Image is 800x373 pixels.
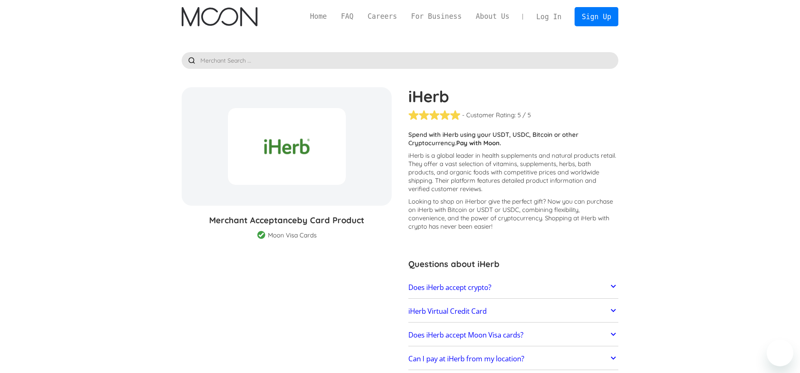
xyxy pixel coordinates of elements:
[529,8,568,26] a: Log In
[408,283,491,292] h2: Does iHerb accept crypto?
[303,11,334,22] a: Home
[297,215,364,225] span: by Card Product
[456,139,501,147] strong: Pay with Moon.
[408,307,487,315] h2: iHerb Virtual Credit Card
[462,111,516,119] div: - Customer Rating:
[767,340,793,366] iframe: Button to launch messaging window
[408,151,618,193] p: iHerb is a global leader in health supplements and natural products retail. They offer a vast sel...
[408,326,618,344] a: Does iHerb accept Moon Visa cards?
[408,302,618,320] a: iHerb Virtual Credit Card
[182,214,392,227] h3: Merchant Acceptance
[522,111,531,119] div: / 5
[408,87,618,106] h1: iHerb
[517,111,521,119] div: 5
[469,11,517,22] a: About Us
[575,7,618,26] a: Sign Up
[408,279,618,296] a: Does iHerb accept crypto?
[404,11,469,22] a: For Business
[408,331,523,339] h2: Does iHerb accept Moon Visa cards?
[408,131,618,147] p: Spend with iHerb using your USDT, USDC, Bitcoin or other Cryptocurrency.
[408,258,618,270] h3: Questions about iHerb
[408,355,524,363] h2: Can I pay at iHerb from my location?
[182,7,257,26] a: home
[408,350,618,368] a: Can I pay at iHerb from my location?
[334,11,360,22] a: FAQ
[268,231,317,239] div: Moon Visa Cards
[182,7,257,26] img: Moon Logo
[480,197,543,205] span: or give the perfect gift
[408,197,618,231] p: Looking to shop on iHerb ? Now you can purchase on iHerb with Bitcoin or USDT or USDC, combining ...
[360,11,404,22] a: Careers
[182,52,618,69] input: Merchant Search ...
